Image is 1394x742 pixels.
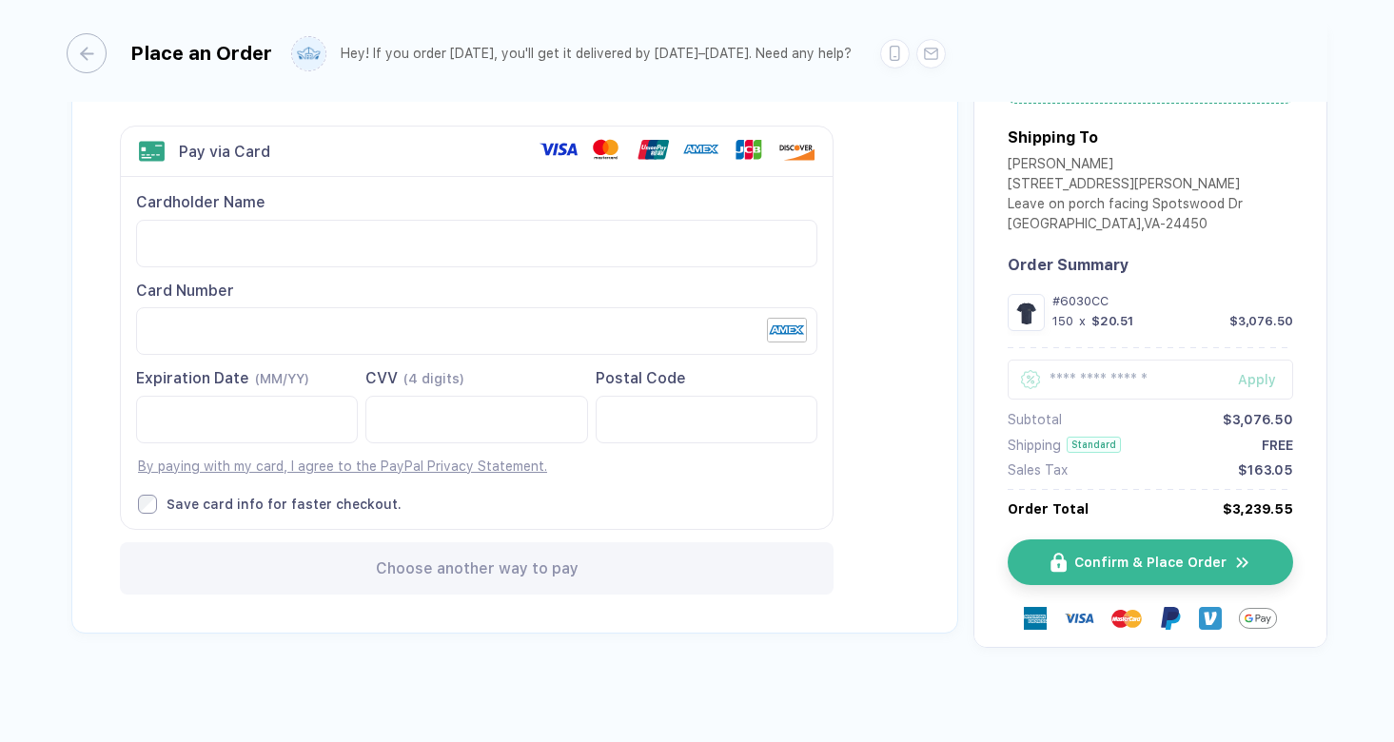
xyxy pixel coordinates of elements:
[1229,314,1293,328] div: $3,076.50
[292,37,325,70] img: user profile
[1008,539,1293,585] button: iconConfirm & Place Ordericon
[1067,437,1121,453] div: Standard
[136,368,358,389] div: Expiration Date
[1008,196,1243,216] div: Leave on porch facing Spotswood Dr
[1052,294,1293,308] div: #6030CC
[1262,437,1293,452] div: FREE
[1234,553,1251,571] img: icon
[1052,314,1073,328] div: 150
[255,371,309,386] span: (MM/YY)
[376,559,579,577] span: Choose another way to pay
[152,221,801,266] iframe: Secure Credit Card Frame - Cardholder Name
[596,368,817,389] div: Postal Code
[1074,555,1227,570] span: Confirm & Place Order
[1024,607,1047,630] img: express
[1050,552,1067,572] img: icon
[167,496,402,513] div: Save card info for faster checkout.
[1008,462,1068,478] div: Sales Tax
[136,281,817,302] div: Card Number
[1008,437,1061,452] div: Shipping
[120,542,834,595] div: Choose another way to pay
[1008,501,1089,517] div: Order Total
[1238,372,1293,387] div: Apply
[1238,462,1293,478] div: $163.05
[138,495,157,514] input: Save card info for faster checkout.
[403,371,464,386] span: (4 digits)
[1008,176,1243,196] div: [STREET_ADDRESS][PERSON_NAME]
[382,397,571,442] iframe: Secure Credit Card Frame - CVV
[365,368,587,389] div: CVV
[138,459,547,474] a: By paying with my card, I agree to the PayPal Privacy Statement.
[1064,603,1094,634] img: visa
[179,143,270,161] div: Pay via Card
[1239,599,1277,637] img: GPay
[1012,299,1040,326] img: ca673a75-cd3e-4c10-b514-66015b1ce46c_nt_front_1757449294751.jpg
[612,397,801,442] iframe: Secure Credit Card Frame - Postal Code
[1008,156,1243,176] div: [PERSON_NAME]
[1214,360,1293,400] button: Apply
[341,46,852,62] div: Hey! If you order [DATE], you'll get it delivered by [DATE]–[DATE]. Need any help?
[1199,607,1222,630] img: Venmo
[1223,501,1293,517] div: $3,239.55
[1008,256,1293,274] div: Order Summary
[1111,603,1142,634] img: master-card
[1008,128,1098,146] div: Shipping To
[1159,607,1182,630] img: Paypal
[1008,216,1243,236] div: [GEOGRAPHIC_DATA] , VA - 24450
[1091,314,1133,328] div: $20.51
[1223,412,1293,427] div: $3,076.50
[130,42,272,65] div: Place an Order
[1008,412,1062,427] div: Subtotal
[136,192,817,213] div: Cardholder Name
[152,397,342,442] iframe: Secure Credit Card Frame - Expiration Date
[1077,314,1088,328] div: x
[152,308,801,354] iframe: Secure Credit Card Frame - Credit Card Number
